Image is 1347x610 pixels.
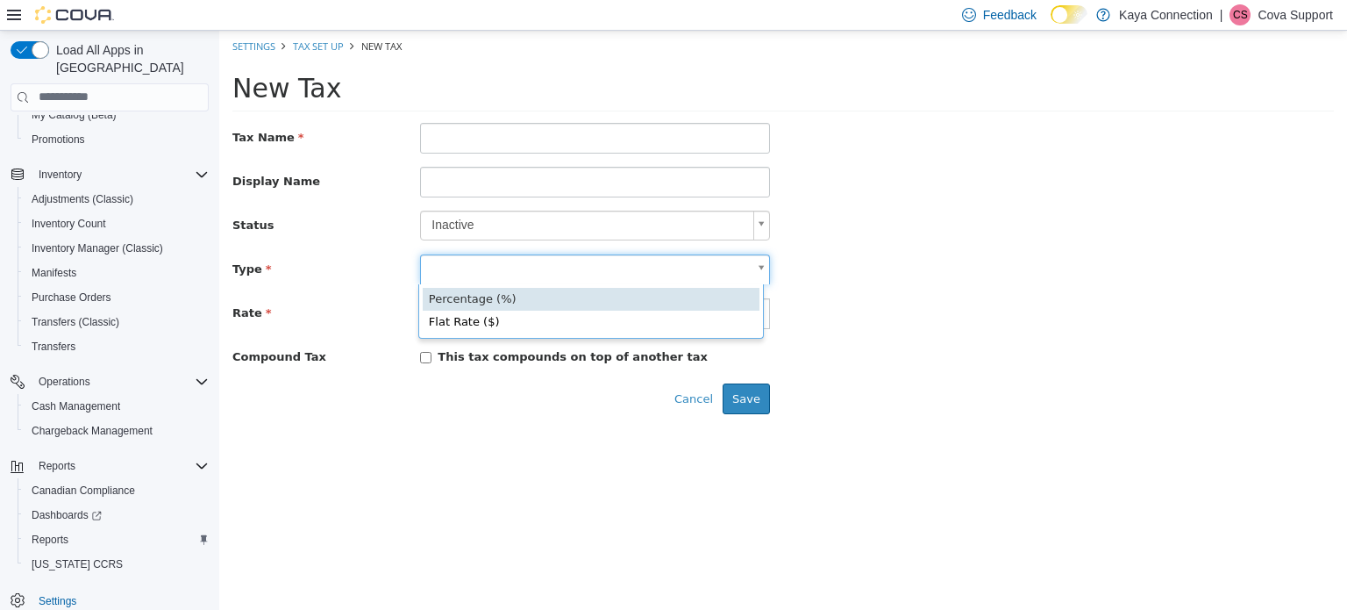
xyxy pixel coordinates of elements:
button: Inventory Manager (Classic) [18,236,216,261]
button: Operations [4,370,216,394]
a: Transfers [25,336,82,357]
span: Chargeback Management [25,420,209,441]
span: Inventory [32,164,209,185]
a: Inventory Manager (Classic) [25,238,170,259]
a: Cash Management [25,396,127,417]
a: Adjustments (Classic) [25,189,140,210]
input: Dark Mode [1051,5,1087,24]
span: Promotions [32,133,85,147]
span: Cash Management [32,399,120,413]
span: Load All Apps in [GEOGRAPHIC_DATA] [49,41,209,76]
a: Reports [25,529,75,550]
button: Cash Management [18,394,216,419]
span: Washington CCRS [25,554,209,575]
a: Canadian Compliance [25,480,142,501]
span: Inventory Manager (Classic) [25,238,209,259]
button: Reports [32,456,82,477]
span: Reports [32,456,209,477]
span: Manifests [25,262,209,283]
button: [US_STATE] CCRS [18,552,216,577]
span: Dashboards [32,508,102,522]
p: Kaya Connection [1119,4,1213,25]
span: Transfers [25,336,209,357]
a: Purchase Orders [25,287,118,308]
span: Inventory Count [32,217,106,231]
img: Cova [35,6,114,24]
span: Promotions [25,129,209,150]
span: Transfers [32,340,75,354]
span: Transfers (Classic) [25,312,209,333]
a: Dashboards [25,505,109,526]
p: Cova Support [1258,4,1333,25]
a: Inventory Count [25,213,113,234]
button: Operations [32,371,97,392]
span: Manifests [32,266,76,280]
button: Reports [18,527,216,552]
button: Adjustments (Classic) [18,187,216,212]
a: Transfers (Classic) [25,312,126,333]
button: Purchase Orders [18,285,216,310]
span: Inventory Manager (Classic) [32,241,163,255]
div: Flat Rate ($) [203,280,540,304]
span: Purchase Orders [32,291,111,305]
span: Dashboards [25,505,209,526]
span: Dark Mode [1051,24,1051,25]
div: Cova Support [1229,4,1251,25]
span: Purchase Orders [25,287,209,308]
span: Adjustments (Classic) [32,192,133,206]
span: Settings [39,594,76,608]
a: Chargeback Management [25,420,160,441]
div: Percentage (%) [203,257,540,281]
span: Transfers (Classic) [32,315,119,329]
button: Inventory [32,164,89,185]
a: Dashboards [18,503,216,527]
p: | [1220,4,1223,25]
button: Canadian Compliance [18,478,216,503]
span: My Catalog (Beta) [25,104,209,126]
button: My Catalog (Beta) [18,103,216,127]
button: Reports [4,454,216,478]
button: Chargeback Management [18,419,216,443]
span: Reports [39,459,75,473]
span: Canadian Compliance [32,484,135,498]
span: Reports [25,529,209,550]
span: Reports [32,533,68,547]
a: Manifests [25,262,83,283]
span: [US_STATE] CCRS [32,557,123,571]
a: My Catalog (Beta) [25,104,124,126]
span: Adjustments (Classic) [25,189,209,210]
span: CS [1233,4,1248,25]
button: Promotions [18,127,216,152]
button: Inventory [4,162,216,187]
a: Promotions [25,129,92,150]
span: Inventory [39,168,82,182]
button: Transfers [18,334,216,359]
span: Canadian Compliance [25,480,209,501]
span: Feedback [983,6,1037,24]
span: Operations [32,371,209,392]
span: Chargeback Management [32,424,153,438]
button: Transfers (Classic) [18,310,216,334]
span: Cash Management [25,396,209,417]
span: Operations [39,375,90,389]
span: Inventory Count [25,213,209,234]
span: My Catalog (Beta) [32,108,117,122]
button: Inventory Count [18,212,216,236]
button: Manifests [18,261,216,285]
a: [US_STATE] CCRS [25,554,130,575]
